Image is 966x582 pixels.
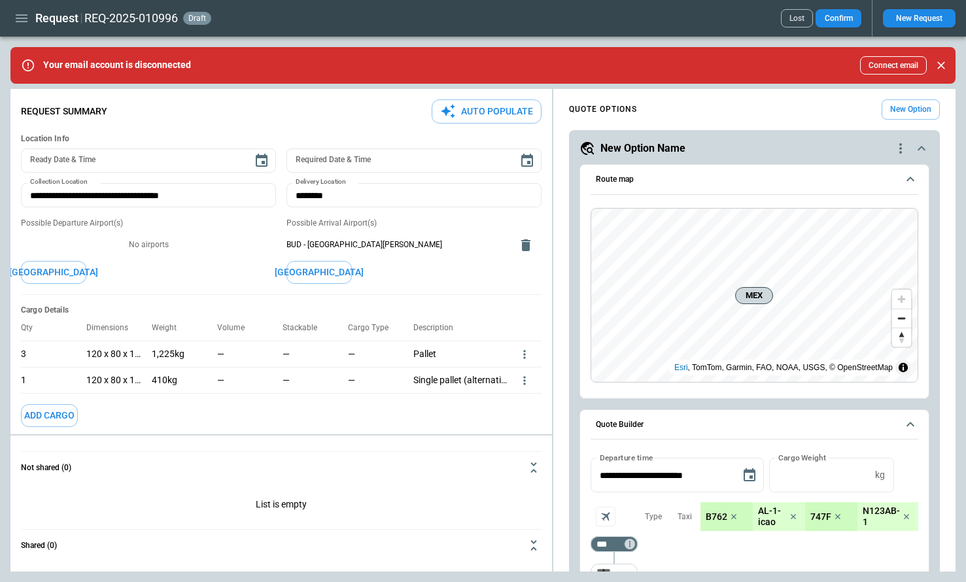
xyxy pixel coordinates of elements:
[21,375,26,386] p: 1
[513,232,539,258] button: delete
[286,218,542,229] p: Possible Arrival Airport(s)
[43,60,191,71] p: Your email account is disconnected
[348,323,399,333] p: Cargo Type
[296,177,346,187] label: Delivery Location
[186,14,209,23] span: draft
[741,289,767,302] span: MEX
[86,323,139,333] p: Dimensions
[591,536,638,552] div: Too short
[860,56,927,75] button: Connect email
[518,348,531,361] button: more
[706,511,727,522] p: B762
[286,261,352,284] button: [GEOGRAPHIC_DATA]
[932,56,950,75] button: Close
[283,323,328,333] p: Stackable
[21,305,542,315] h6: Cargo Details
[579,141,929,156] button: New Option Namequote-option-actions
[781,9,813,27] button: Lost
[591,209,918,382] canvas: Map
[700,502,918,531] div: scrollable content
[21,404,78,427] button: Add Cargo
[413,375,508,386] p: Single pallet (alternative split option)
[21,134,542,144] h6: Location Info
[152,375,177,386] p: 410kg
[21,349,26,360] p: 3
[21,483,542,529] p: List is empty
[875,470,885,481] p: kg
[21,106,107,117] p: Request Summary
[348,375,403,386] p: —
[678,511,692,522] p: Taxi
[413,323,464,333] p: Description
[413,349,508,360] p: Pallet
[413,341,518,367] div: Pallet
[882,99,940,120] button: New Option
[810,511,831,522] p: 747F
[518,374,531,387] button: more
[778,452,826,463] label: Cargo Weight
[892,309,911,328] button: Zoom out
[600,141,685,156] h5: New Option Name
[591,165,918,195] button: Route map
[283,375,290,386] p: —
[86,375,141,386] p: 120 x 80 x 100cm
[21,464,71,472] h6: Not shared (0)
[21,530,542,561] button: Shared (0)
[283,349,290,360] p: —
[514,148,540,174] button: Choose date
[674,363,688,372] a: Esri
[600,452,653,463] label: Departure time
[892,290,911,309] button: Zoom in
[645,511,662,522] p: Type
[674,361,893,374] div: , TomTom, Garmin, FAO, NOAA, USGS, © OpenStreetMap
[348,341,413,367] div: No cargo type
[892,328,911,347] button: Reset bearing to north
[816,9,861,27] button: Confirm
[736,462,763,488] button: Choose date, selected date is Aug 18, 2025
[86,367,152,393] div: 120 x 80 x 100cm
[413,367,518,393] div: Single pallet (alternative split option)
[286,239,510,250] span: BUD - [GEOGRAPHIC_DATA][PERSON_NAME]
[591,410,918,440] button: Quote Builder
[348,367,413,393] div: No cargo type
[893,141,908,156] div: quote-option-actions
[217,323,255,333] p: Volume
[21,239,276,250] p: No airports
[21,541,57,550] h6: Shared (0)
[21,452,542,483] button: Not shared (0)
[152,349,184,360] p: 1,225kg
[86,341,152,367] div: 120 x 80 x 100cm
[30,177,88,187] label: Collection Location
[596,507,615,526] span: Aircraft selection
[152,323,187,333] p: Weight
[348,349,403,360] p: —
[895,360,911,375] summary: Toggle attribution
[932,51,950,80] div: dismiss
[217,349,224,360] p: —
[432,99,542,124] button: Auto Populate
[217,375,224,386] p: —
[21,483,542,529] div: Not shared (0)
[596,420,644,429] h6: Quote Builder
[249,148,275,174] button: Choose date
[21,323,43,333] p: Qty
[86,349,141,360] p: 120 x 80 x 100cm
[591,208,918,383] div: Route map
[35,10,78,26] h1: Request
[21,218,276,229] p: Possible Departure Airport(s)
[863,505,900,528] p: N123AB-1
[569,107,637,112] h4: QUOTE OPTIONS
[596,175,634,184] h6: Route map
[591,564,638,579] div: Too short
[21,261,86,284] button: [GEOGRAPHIC_DATA]
[758,505,787,528] p: AL-1- icao
[883,9,956,27] button: New Request
[84,10,178,26] h2: REQ-2025-010996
